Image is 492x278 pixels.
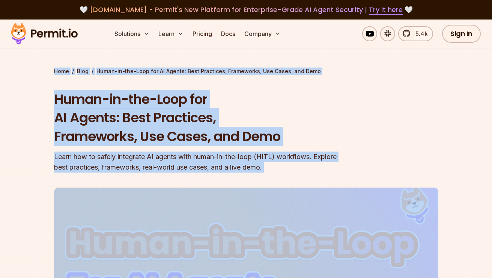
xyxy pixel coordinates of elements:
[398,26,433,41] a: 5.4k
[411,29,428,38] span: 5.4k
[54,152,342,173] div: Learn how to safely integrate AI agents with human-in-the-loop (HITL) workflows. Explore best pra...
[111,26,152,41] button: Solutions
[54,68,438,75] div: / /
[54,90,342,146] h1: Human-in-the-Loop for AI Agents: Best Practices, Frameworks, Use Cases, and Demo
[241,26,284,41] button: Company
[8,21,81,47] img: Permit logo
[442,25,481,43] a: Sign In
[90,5,403,14] span: [DOMAIN_NAME] - Permit's New Platform for Enterprise-Grade AI Agent Security |
[18,5,474,15] div: 🤍 🤍
[218,26,238,41] a: Docs
[155,26,187,41] button: Learn
[77,68,89,75] a: Blog
[54,68,69,75] a: Home
[190,26,215,41] a: Pricing
[369,5,403,15] a: Try it here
